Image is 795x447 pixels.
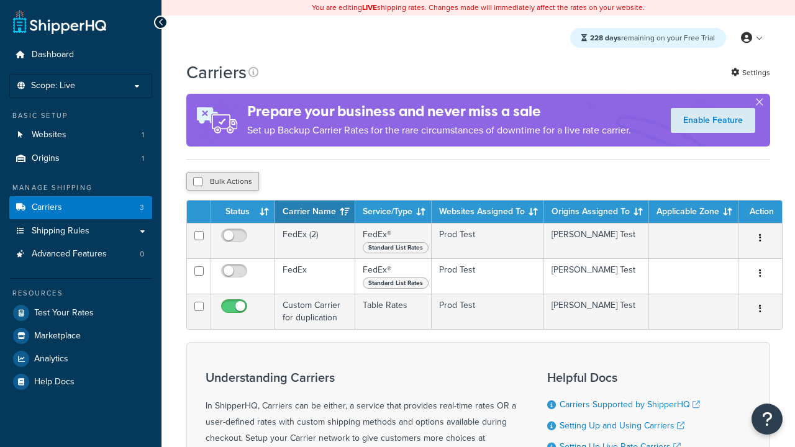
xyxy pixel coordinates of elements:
span: Standard List Rates [363,278,429,289]
span: 1 [142,153,144,164]
td: FedEx® [355,223,432,258]
a: ShipperHQ Home [13,9,106,34]
p: Set up Backup Carrier Rates for the rare circumstances of downtime for a live rate carrier. [247,122,631,139]
li: Origins [9,147,152,170]
img: ad-rules-rateshop-fe6ec290ccb7230408bd80ed9643f0289d75e0ffd9eb532fc0e269fcd187b520.png [186,94,247,147]
a: Settings [731,64,770,81]
span: Carriers [32,202,62,213]
a: Setting Up and Using Carriers [560,419,684,432]
a: Origins 1 [9,147,152,170]
a: Carriers 3 [9,196,152,219]
th: Service/Type: activate to sort column ascending [355,201,432,223]
td: Table Rates [355,294,432,329]
td: [PERSON_NAME] Test [544,223,649,258]
a: Analytics [9,348,152,370]
th: Status: activate to sort column ascending [211,201,275,223]
a: Advanced Features 0 [9,243,152,266]
td: FedEx® [355,258,432,294]
b: LIVE [362,2,377,13]
a: Carriers Supported by ShipperHQ [560,398,700,411]
span: Marketplace [34,331,81,341]
span: 1 [142,130,144,140]
span: Help Docs [34,377,75,387]
span: Test Your Rates [34,308,94,318]
td: FedEx (2) [275,223,355,258]
a: Dashboard [9,43,152,66]
th: Origins Assigned To: activate to sort column ascending [544,201,649,223]
td: Prod Test [432,294,544,329]
span: 3 [140,202,144,213]
div: Resources [9,288,152,299]
span: Dashboard [32,50,74,60]
div: Basic Setup [9,111,152,121]
h4: Prepare your business and never miss a sale [247,101,631,122]
div: Manage Shipping [9,183,152,193]
span: Websites [32,130,66,140]
h3: Helpful Docs [547,371,709,384]
h1: Carriers [186,60,247,84]
span: Shipping Rules [32,226,89,237]
span: Advanced Features [32,249,107,260]
span: Origins [32,153,60,164]
span: Analytics [34,354,68,364]
th: Applicable Zone: activate to sort column ascending [649,201,738,223]
button: Open Resource Center [752,404,783,435]
td: Custom Carrier for duplication [275,294,355,329]
strong: 228 days [590,32,621,43]
td: FedEx [275,258,355,294]
td: [PERSON_NAME] Test [544,294,649,329]
h3: Understanding Carriers [206,371,516,384]
td: [PERSON_NAME] Test [544,258,649,294]
span: Standard List Rates [363,242,429,253]
td: Prod Test [432,223,544,258]
a: Test Your Rates [9,302,152,324]
li: Websites [9,124,152,147]
a: Help Docs [9,371,152,393]
a: Shipping Rules [9,220,152,243]
td: Prod Test [432,258,544,294]
button: Bulk Actions [186,172,259,191]
span: 0 [140,249,144,260]
a: Enable Feature [671,108,755,133]
span: Scope: Live [31,81,75,91]
a: Websites 1 [9,124,152,147]
th: Action [738,201,782,223]
th: Websites Assigned To: activate to sort column ascending [432,201,544,223]
a: Marketplace [9,325,152,347]
div: remaining on your Free Trial [570,28,726,48]
th: Carrier Name: activate to sort column ascending [275,201,355,223]
li: Advanced Features [9,243,152,266]
li: Carriers [9,196,152,219]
